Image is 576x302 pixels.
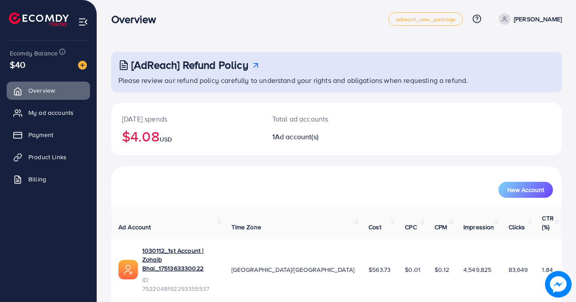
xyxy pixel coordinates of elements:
[122,128,251,145] h2: $4.08
[10,58,25,71] span: $40
[142,275,217,294] span: ID: 7522048192293355537
[231,223,261,231] span: Time Zone
[78,17,88,27] img: menu
[10,49,58,58] span: Ecomdy Balance
[507,187,544,193] span: New Account
[495,13,562,25] a: [PERSON_NAME]
[118,223,151,231] span: Ad Account
[28,175,46,184] span: Billing
[509,265,528,274] span: 83,649
[405,223,416,231] span: CPC
[131,59,248,71] h3: [AdReach] Refund Policy
[396,16,455,22] span: adreach_new_package
[545,271,572,298] img: image
[542,214,553,231] span: CTR (%)
[122,114,251,124] p: [DATE] spends
[160,135,172,144] span: USD
[28,108,74,117] span: My ad accounts
[78,61,87,70] img: image
[514,14,562,24] p: [PERSON_NAME]
[9,12,69,26] img: logo
[463,265,491,274] span: 4,549,825
[111,13,163,26] h3: Overview
[28,86,55,95] span: Overview
[463,223,494,231] span: Impression
[498,182,553,198] button: New Account
[272,133,364,141] h2: 1
[231,265,355,274] span: [GEOGRAPHIC_DATA]/[GEOGRAPHIC_DATA]
[435,223,447,231] span: CPM
[368,223,381,231] span: Cost
[118,260,138,279] img: ic-ads-acc.e4c84228.svg
[435,265,449,274] span: $0.12
[388,12,463,26] a: adreach_new_package
[509,223,525,231] span: Clicks
[7,104,90,122] a: My ad accounts
[542,265,553,274] span: 1.84
[272,114,364,124] p: Total ad accounts
[142,246,217,273] a: 1030112_1st Account | Zohaib Bhai_1751363330022
[28,130,53,139] span: Payment
[368,265,391,274] span: $563.73
[275,132,318,141] span: Ad account(s)
[7,148,90,166] a: Product Links
[118,75,556,86] p: Please review our refund policy carefully to understand your rights and obligations when requesti...
[7,126,90,144] a: Payment
[7,170,90,188] a: Billing
[405,265,420,274] span: $0.01
[7,82,90,99] a: Overview
[28,153,67,161] span: Product Links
